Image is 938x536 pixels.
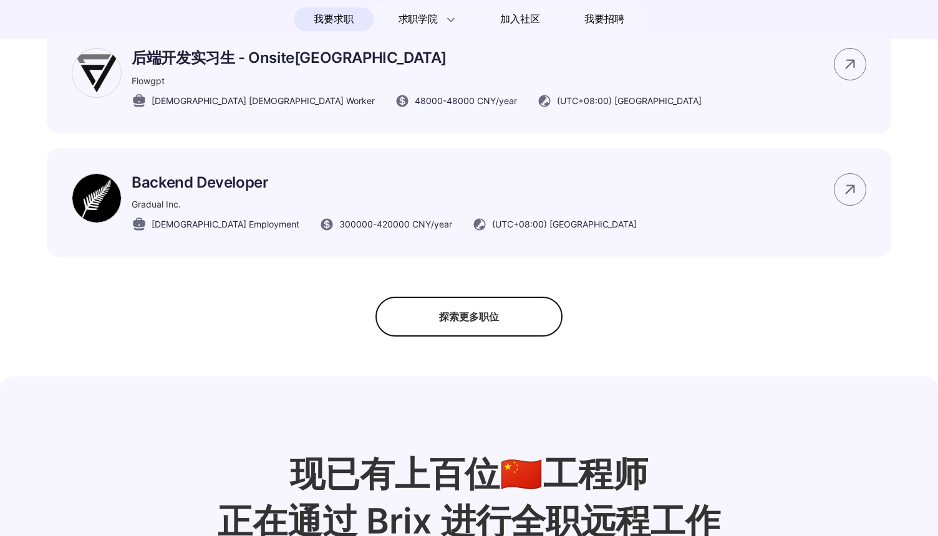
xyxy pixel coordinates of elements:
p: 后端开发实习生 - Onsite[GEOGRAPHIC_DATA] [132,48,702,68]
span: 300000 - 420000 CNY /year [339,218,452,231]
span: Gradual Inc. [132,199,181,209]
span: [DEMOGRAPHIC_DATA] [DEMOGRAPHIC_DATA] Worker [152,94,375,107]
span: 加入社区 [500,9,539,29]
span: (UTC+08:00) [GEOGRAPHIC_DATA] [557,94,702,107]
p: Backend Developer [132,173,637,191]
div: 探索更多职位 [375,297,563,337]
span: [DEMOGRAPHIC_DATA] Employment [152,218,299,231]
span: Flowgpt [132,75,165,86]
span: 我要求职 [314,9,353,29]
span: (UTC+08:00) [GEOGRAPHIC_DATA] [492,218,637,231]
span: 48000 - 48000 CNY /year [415,94,517,107]
span: 我要招聘 [584,12,624,27]
span: 求职学院 [399,12,438,27]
